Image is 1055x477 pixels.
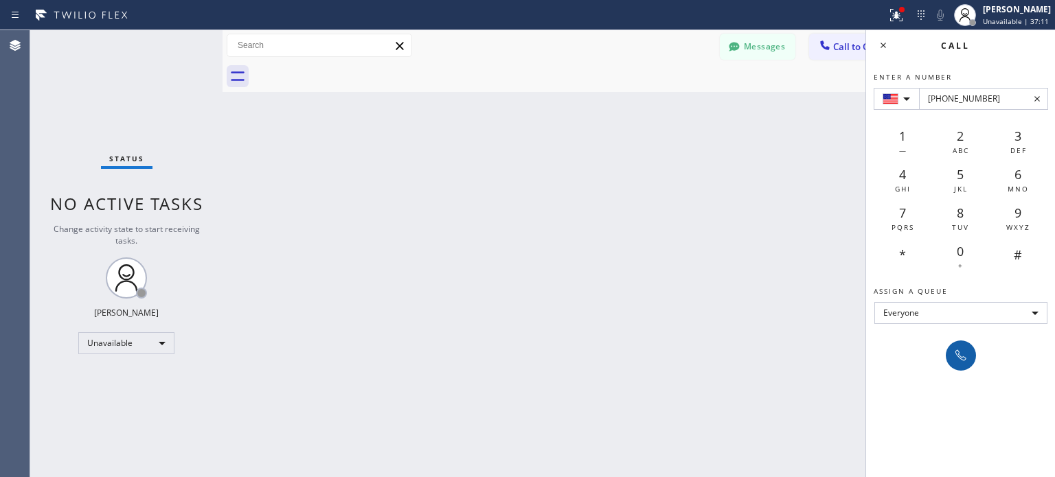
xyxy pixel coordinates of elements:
[1014,166,1021,183] span: 6
[899,146,907,155] span: —
[1008,184,1029,194] span: MNO
[874,286,948,296] span: Assign a queue
[957,128,964,144] span: 2
[953,146,969,155] span: ABC
[957,166,964,183] span: 5
[1014,205,1021,221] span: 9
[941,40,970,51] span: Call
[1006,222,1030,232] span: WXYZ
[874,302,1047,324] div: Everyone
[899,166,906,183] span: 4
[1014,246,1022,263] span: #
[54,223,200,246] span: Change activity state to start receiving tasks.
[78,332,174,354] div: Unavailable
[931,5,950,25] button: Mute
[958,261,964,270] span: +
[809,34,914,60] button: Call to Customer
[720,34,795,60] button: Messages
[983,3,1051,15] div: [PERSON_NAME]
[109,154,144,163] span: Status
[895,184,911,194] span: GHI
[957,243,964,259] span: 0
[952,222,969,232] span: TUV
[874,72,952,82] span: Enter a number
[227,34,411,56] input: Search
[1010,146,1027,155] span: DEF
[957,205,964,221] span: 8
[899,128,906,144] span: 1
[1014,128,1021,144] span: 3
[833,40,905,53] span: Call to Customer
[899,205,906,221] span: 7
[954,184,968,194] span: JKL
[94,307,159,318] div: [PERSON_NAME]
[892,222,914,232] span: PQRS
[983,16,1049,26] span: Unavailable | 37:11
[50,192,203,215] span: No active tasks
